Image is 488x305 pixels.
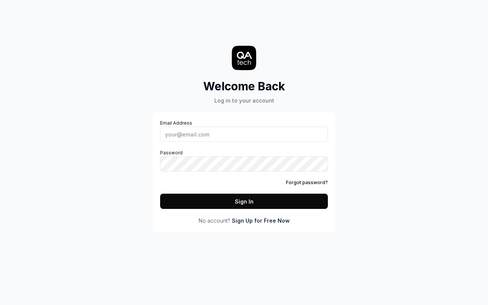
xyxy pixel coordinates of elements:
[160,149,328,172] label: Password
[203,96,285,104] div: Log in to your account
[199,217,230,225] span: No account?
[232,217,290,225] a: Sign Up for Free Now
[203,78,285,95] h2: Welcome Back
[160,120,328,142] label: Email Address
[160,156,328,172] input: Password
[286,179,328,186] a: Forgot password?
[160,194,328,209] button: Sign In
[160,127,328,142] input: Email Address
